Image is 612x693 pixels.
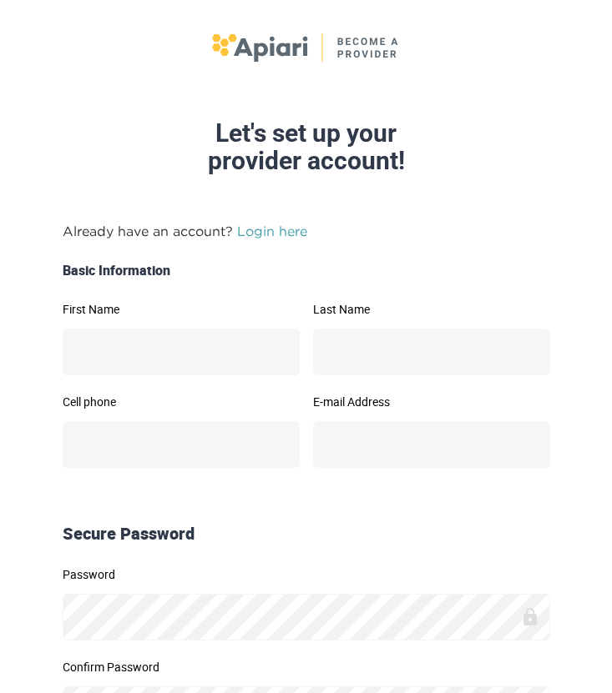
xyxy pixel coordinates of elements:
label: Confirm Password [63,661,550,673]
p: Already have an account? [63,221,550,241]
div: Secure Password [56,522,557,546]
label: First Name [63,304,300,315]
div: Let's set up your provider account! [22,119,590,174]
label: E-mail Address [313,396,550,408]
a: Login here [237,223,307,239]
img: logo [212,33,400,62]
div: Basic Information [56,261,557,280]
label: Last Name [313,304,550,315]
label: Cell phone [63,396,300,408]
label: Password [63,569,550,580]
